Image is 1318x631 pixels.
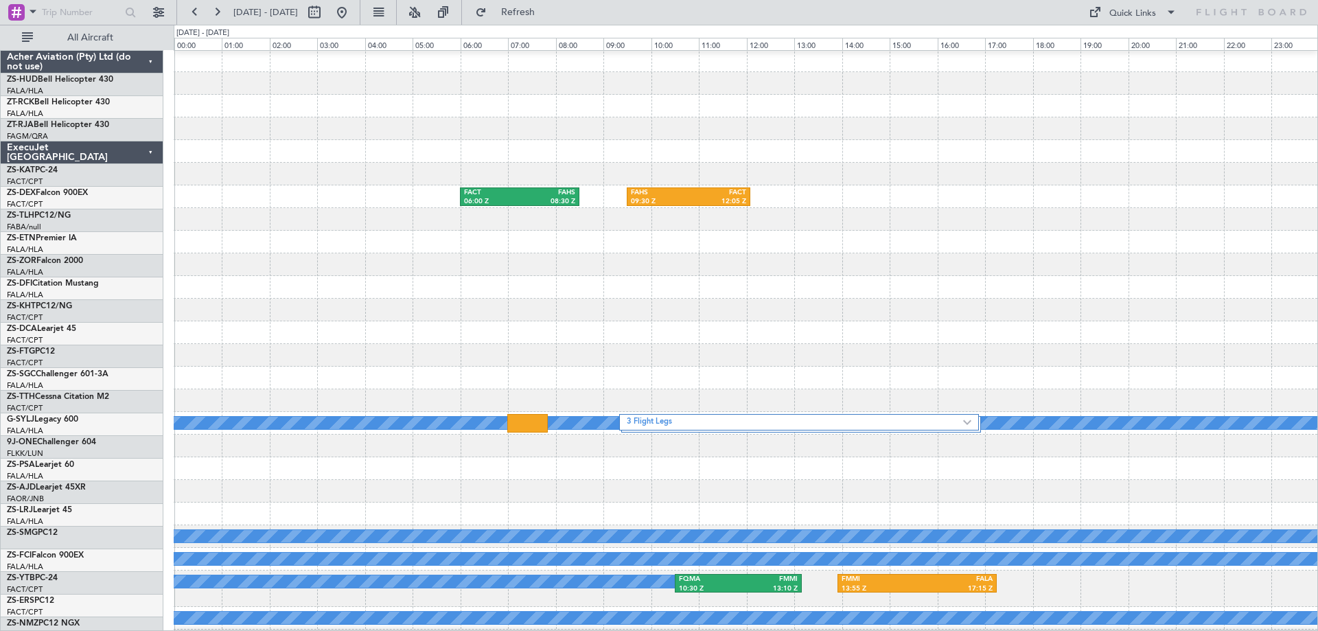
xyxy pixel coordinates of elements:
[7,415,34,424] span: G-SYLJ
[627,417,963,428] label: 3 Flight Legs
[963,420,971,425] img: arrow-gray.svg
[7,358,43,368] a: FACT/CPT
[556,38,603,50] div: 08:00
[631,188,689,198] div: FAHS
[7,597,54,605] a: ZS-ERSPC12
[7,380,43,391] a: FALA/HLA
[7,506,33,514] span: ZS-LRJ
[1176,38,1223,50] div: 21:00
[7,607,43,617] a: FACT/CPT
[7,438,96,446] a: 9J-ONEChallenger 604
[1109,7,1156,21] div: Quick Links
[7,335,43,345] a: FACT/CPT
[7,257,36,265] span: ZS-ZOR
[15,27,149,49] button: All Aircraft
[7,483,36,492] span: ZS-AJD
[842,38,890,50] div: 14:00
[917,575,993,584] div: FALA
[7,494,44,504] a: FAOR/JNB
[7,370,36,378] span: ZS-SGC
[508,38,555,50] div: 07:00
[7,584,43,595] a: FACT/CPT
[7,131,48,141] a: FAGM/QRA
[7,393,35,401] span: ZS-TTH
[651,38,699,50] div: 10:00
[7,347,35,356] span: ZS-FTG
[7,166,35,174] span: ZS-KAT
[7,619,80,628] a: ZS-NMZPC12 NGX
[7,619,38,628] span: ZS-NMZ
[1080,38,1128,50] div: 19:00
[7,370,108,378] a: ZS-SGCChallenger 601-3A
[7,176,43,187] a: FACT/CPT
[890,38,937,50] div: 15:00
[7,76,113,84] a: ZS-HUDBell Helicopter 430
[42,2,121,23] input: Trip Number
[794,38,842,50] div: 13:00
[738,575,798,584] div: FMMI
[7,302,36,310] span: ZS-KHT
[7,312,43,323] a: FACT/CPT
[222,38,269,50] div: 01:00
[7,98,110,106] a: ZT-RCKBell Helicopter 430
[176,27,229,39] div: [DATE] - [DATE]
[7,506,72,514] a: ZS-LRJLearjet 45
[489,8,547,17] span: Refresh
[7,551,84,560] a: ZS-FCIFalcon 900EX
[7,290,43,300] a: FALA/HLA
[7,121,34,129] span: ZT-RJA
[36,33,145,43] span: All Aircraft
[842,575,917,584] div: FMMI
[7,325,37,333] span: ZS-DCA
[520,197,575,207] div: 08:30 Z
[270,38,317,50] div: 02:00
[679,575,739,584] div: FQMA
[469,1,551,23] button: Refresh
[917,584,993,594] div: 17:15 Z
[7,76,38,84] span: ZS-HUD
[938,38,985,50] div: 16:00
[7,597,34,605] span: ZS-ERS
[7,189,88,197] a: ZS-DEXFalcon 900EX
[738,584,798,594] div: 13:10 Z
[7,415,78,424] a: G-SYLJLegacy 600
[174,38,222,50] div: 00:00
[7,244,43,255] a: FALA/HLA
[7,325,76,333] a: ZS-DCALearjet 45
[7,393,109,401] a: ZS-TTHCessna Citation M2
[7,86,43,96] a: FALA/HLA
[985,38,1032,50] div: 17:00
[842,584,917,594] div: 13:55 Z
[7,108,43,119] a: FALA/HLA
[7,199,43,209] a: FACT/CPT
[464,188,520,198] div: FACT
[7,438,37,446] span: 9J-ONE
[7,461,74,469] a: ZS-PSALearjet 60
[1224,38,1271,50] div: 22:00
[464,197,520,207] div: 06:00 Z
[7,529,38,537] span: ZS-SMG
[603,38,651,50] div: 09:00
[7,448,43,459] a: FLKK/LUN
[461,38,508,50] div: 06:00
[7,166,58,174] a: ZS-KATPC-24
[1129,38,1176,50] div: 20:00
[689,197,746,207] div: 12:05 Z
[7,562,43,572] a: FALA/HLA
[7,471,43,481] a: FALA/HLA
[7,211,34,220] span: ZS-TLH
[7,461,35,469] span: ZS-PSA
[747,38,794,50] div: 12:00
[7,516,43,527] a: FALA/HLA
[7,426,43,436] a: FALA/HLA
[7,279,99,288] a: ZS-DFICitation Mustang
[7,267,43,277] a: FALA/HLA
[233,6,298,19] span: [DATE] - [DATE]
[7,403,43,413] a: FACT/CPT
[7,302,72,310] a: ZS-KHTPC12/NG
[7,529,58,537] a: ZS-SMGPC12
[7,551,32,560] span: ZS-FCI
[7,121,109,129] a: ZT-RJABell Helicopter 430
[631,197,689,207] div: 09:30 Z
[7,98,34,106] span: ZT-RCK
